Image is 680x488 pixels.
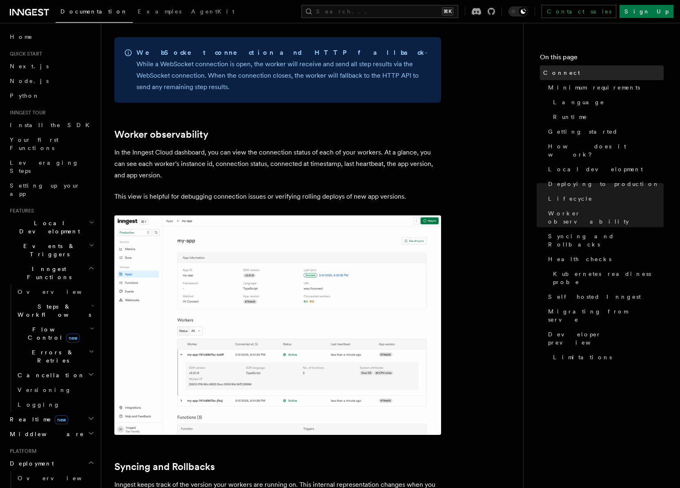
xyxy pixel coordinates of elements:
[186,2,239,22] a: AgentKit
[7,262,96,284] button: Inngest Functions
[553,353,612,361] span: Limitations
[10,159,79,174] span: Leveraging Steps
[545,206,664,229] a: Worker observability
[7,88,96,103] a: Python
[550,95,664,110] a: Language
[553,98,604,106] span: Language
[508,7,528,16] button: Toggle dark mode
[545,327,664,350] a: Developer preview
[548,307,664,324] span: Migrating from serve
[542,5,616,18] a: Contact sales
[114,147,441,181] p: In the Inngest Cloud dashboard, you can view the connection status of each of your workers. At a ...
[7,430,84,438] span: Middleware
[66,334,80,342] span: new
[14,325,90,342] span: Flow Control
[7,155,96,178] a: Leveraging Steps
[550,110,664,124] a: Runtime
[7,239,96,262] button: Events & Triggers
[550,266,664,289] a: Kubernetes readiness probe
[548,255,611,263] span: Health checks
[553,270,664,286] span: Kubernetes readiness probe
[548,128,618,136] span: Getting started
[7,51,42,57] span: Quick start
[14,284,96,299] a: Overview
[18,475,102,481] span: Overview
[10,137,58,151] span: Your first Functions
[14,299,96,322] button: Steps & Workflows
[7,242,89,258] span: Events & Triggers
[545,252,664,266] a: Health checks
[18,401,60,408] span: Logging
[545,124,664,139] a: Getting started
[10,63,49,69] span: Next.js
[7,459,54,468] span: Deployment
[133,2,186,22] a: Examples
[548,165,643,173] span: Local development
[7,216,96,239] button: Local Development
[56,2,133,23] a: Documentation
[545,304,664,327] a: Migrating from serve
[548,142,664,159] span: How does it work?
[548,330,664,347] span: Developer preview
[545,177,664,191] a: Deploying to production
[548,195,593,203] span: Lifecycle
[14,397,96,412] a: Logging
[540,52,664,65] h4: On this page
[10,33,33,41] span: Home
[545,139,664,162] a: How does it work?
[7,415,68,423] span: Realtime
[55,415,68,424] span: new
[548,293,641,301] span: Self hosted Inngest
[7,29,96,44] a: Home
[301,5,458,18] button: Search...⌘K
[114,461,215,472] a: Syncing and Rollbacks
[545,229,664,252] a: Syncing and Rollbacks
[114,191,441,202] p: This view is helpful for debugging connection issues or verifying rolling deploys of new app vers...
[442,7,453,16] kbd: ⌘K
[18,387,71,393] span: Versioning
[60,8,128,15] span: Documentation
[540,65,664,80] a: Connect
[7,265,88,281] span: Inngest Functions
[14,302,91,319] span: Steps & Workflows
[136,47,431,93] p: - While a WebSocket connection is open, the worker will receive and send all step results via the...
[138,8,181,15] span: Examples
[14,345,96,368] button: Errors & Retries
[14,471,96,486] a: Overview
[7,208,34,214] span: Features
[7,110,46,116] span: Inngest tour
[7,427,96,441] button: Middleware
[191,8,234,15] span: AgentKit
[7,178,96,201] a: Setting up your app
[136,49,425,56] strong: WebSocket connection and HTTP fallback
[553,113,587,121] span: Runtime
[14,371,85,379] span: Cancellation
[14,348,89,365] span: Errors & Retries
[7,412,96,427] button: Realtimenew
[7,118,96,132] a: Install the SDK
[7,448,37,454] span: Platform
[7,456,96,471] button: Deployment
[545,80,664,95] a: Minimum requirements
[548,83,640,92] span: Minimum requirements
[543,69,580,77] span: Connect
[7,132,96,155] a: Your first Functions
[620,5,673,18] a: Sign Up
[10,92,40,99] span: Python
[545,191,664,206] a: Lifecycle
[10,78,49,84] span: Node.js
[114,215,441,435] img: App worker observability
[548,209,664,226] span: Worker observability
[7,59,96,74] a: Next.js
[7,74,96,88] a: Node.js
[14,383,96,397] a: Versioning
[545,289,664,304] a: Self hosted Inngest
[7,284,96,412] div: Inngest Functions
[10,122,94,128] span: Install the SDK
[550,350,664,365] a: Limitations
[14,322,96,345] button: Flow Controlnew
[114,129,208,140] a: Worker observability
[545,162,664,177] a: Local development
[548,180,660,188] span: Deploying to production
[548,232,664,248] span: Syncing and Rollbacks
